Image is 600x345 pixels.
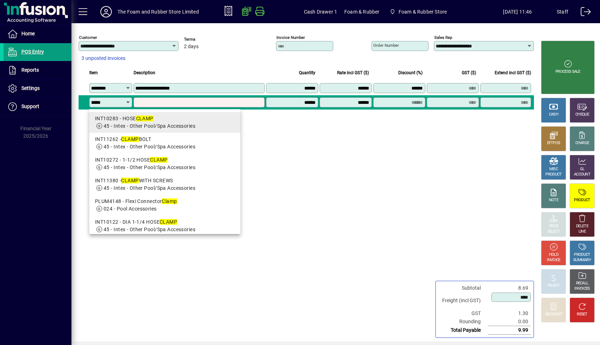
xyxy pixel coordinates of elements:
[104,227,195,232] span: 45 - Intex - Other Pool/Spa Accessories
[488,284,531,292] td: 8.69
[121,136,139,142] em: CLAMP
[545,312,562,317] div: DISCOUNT
[136,116,154,121] em: CLAMP
[89,195,240,215] mat-option: PLUM4148 - Flexi Connector Clamp
[462,69,476,77] span: GST ($)
[304,6,337,17] span: Cash Drawer 1
[547,141,560,146] div: EFTPOS
[574,252,590,258] div: PRODUCT
[79,52,128,65] button: 3 unposted invoices
[104,206,157,212] span: 024 - Pool Accessories
[439,309,488,318] td: GST
[89,133,240,153] mat-option: INT11262 - CLAMP BOLT
[104,164,195,170] span: 45 - Intex - Other Pool/Spa Accessories
[574,172,590,177] div: ACCOUNT
[580,167,585,172] div: GL
[549,198,558,203] div: NOTE
[547,229,560,234] div: SELECT
[495,69,531,77] span: Extend incl GST ($)
[95,218,235,226] div: INT10122 - DIA 1-1/4 HOSE
[89,69,98,77] span: Item
[184,37,227,42] span: Terms
[95,156,235,164] div: INT10272 - 1-1/2 HOSE
[573,258,591,263] div: SUMMARY
[104,185,195,191] span: 45 - Intex - Other Pool/Spa Accessories
[557,6,568,17] div: Staff
[549,167,558,172] div: MISC
[95,136,235,143] div: INT11262 - BOLT
[104,123,195,129] span: 45 - Intex - Other Pool/Spa Accessories
[276,35,305,40] mat-label: Invoice number
[4,80,71,97] a: Settings
[488,326,531,335] td: 9.99
[547,283,560,289] div: PROFIT
[4,98,71,116] a: Support
[439,318,488,326] td: Rounding
[549,112,558,117] div: CASH
[434,35,452,40] mat-label: Sales rep
[95,177,235,184] div: INT11380 - WITH SCREWS
[577,312,587,317] div: RESET
[576,281,589,286] div: RECALL
[134,69,155,77] span: Description
[575,1,591,25] a: Logout
[399,6,447,17] span: Foam & Rubber Store
[373,43,399,48] mat-label: Order number
[4,61,71,79] a: Reports
[21,85,40,91] span: Settings
[545,172,561,177] div: PRODUCT
[21,103,39,109] span: Support
[89,215,240,236] mat-option: INT10122 - DIA 1-1/4 HOSE CLAMP
[386,5,450,18] span: Foam & Rubber Store
[121,178,139,183] em: CLAMP
[150,157,167,163] em: CLAMP
[488,318,531,326] td: 0.00
[344,6,379,17] span: Foam & Rubber
[574,286,590,291] div: INVOICES
[575,141,589,146] div: CHARGE
[79,35,97,40] mat-label: Customer
[439,284,488,292] td: Subtotal
[95,198,235,205] div: PLUM4148 - Flexi Connector
[21,49,44,55] span: POS Entry
[439,326,488,335] td: Total Payable
[478,6,557,17] span: [DATE] 11:46
[81,55,125,62] span: 3 unposted invoices
[162,198,177,204] em: Clamp
[576,224,588,229] div: DELETE
[21,31,35,36] span: Home
[549,224,559,229] div: PRICE
[95,115,235,122] div: INT10283 - HOSE
[439,292,488,309] td: Freight (Incl GST)
[547,258,560,263] div: INVOICE
[398,69,422,77] span: Discount (%)
[575,112,589,117] div: CHEQUE
[117,6,199,17] div: The Foam and Rubber Store Limited
[579,229,586,234] div: LINE
[4,25,71,43] a: Home
[89,153,240,174] mat-option: INT10272 - 1-1/2 HOSE CLAMP
[574,198,590,203] div: PRODUCT
[549,252,558,258] div: HOLD
[89,112,240,133] mat-option: INT10283 - HOSE CLAMP
[89,174,240,195] mat-option: INT11380 - CLAMP WITH SCREWS
[555,69,580,75] div: PROCESS SALE
[21,67,39,73] span: Reports
[160,219,177,225] em: CLAMP
[488,309,531,318] td: 1.30
[337,69,369,77] span: Rate incl GST ($)
[95,5,117,18] button: Profile
[184,44,199,50] span: 2 days
[104,144,195,149] span: 45 - Intex - Other Pool/Spa Accessories
[299,69,315,77] span: Quantity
